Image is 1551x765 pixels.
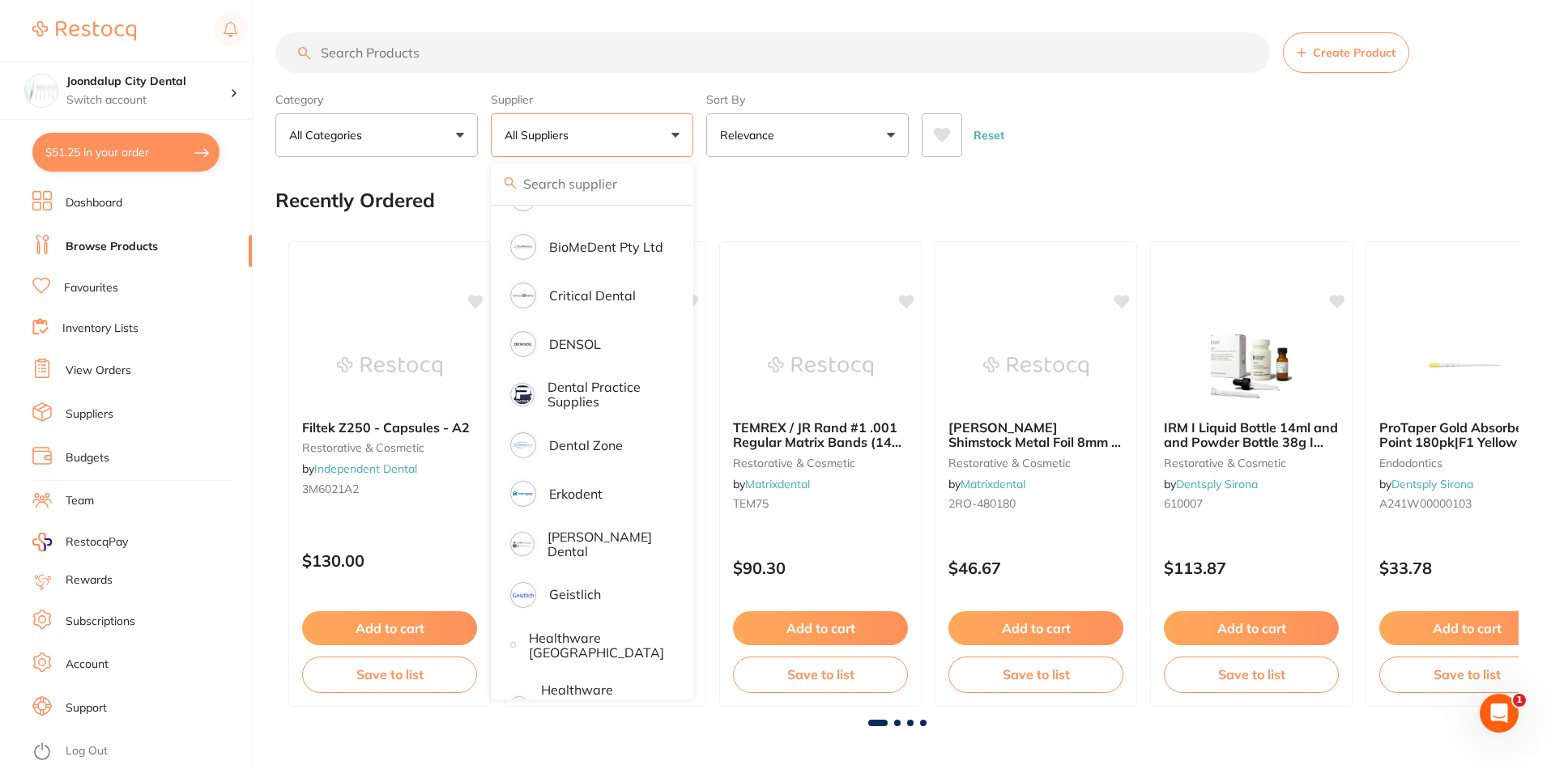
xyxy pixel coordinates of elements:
[337,326,442,407] img: Filtek Z250 - Capsules - A2
[1513,694,1526,707] span: 1
[541,682,665,727] p: Healthware Australia [PERSON_NAME]
[948,611,1123,645] button: Add to cart
[491,164,693,204] input: Search supplier
[969,113,1009,157] button: Reset
[948,559,1123,577] p: $46.67
[302,657,477,692] button: Save to list
[948,457,1123,470] small: restorative & cosmetic
[66,74,230,90] h4: Joondalup City Dental
[549,240,663,254] p: BioMeDent Pty Ltd
[983,326,1089,407] img: HANEL Shimstock Metal Foil 8mm x 5m 8u Roll
[548,529,664,559] p: [PERSON_NAME] Dental
[275,92,478,107] label: Category
[513,483,534,504] img: Erkodent
[733,457,908,470] small: restorative & cosmetic
[275,32,1270,73] input: Search Products
[66,614,135,630] a: Subscriptions
[1480,694,1519,733] iframe: Intercom live chat
[1164,457,1339,470] small: restorative & cosmetic
[720,127,781,143] p: Relevance
[513,385,532,405] img: Dental Practice Supplies
[548,380,664,410] p: Dental Practice Supplies
[1313,46,1395,59] span: Create Product
[32,533,128,551] a: RestocqPay
[32,533,52,551] img: RestocqPay
[66,743,108,759] a: Log Out
[513,584,534,606] img: Geistlich
[302,420,477,435] b: Filtek Z250 - Capsules - A2
[549,487,603,501] p: Erkodent
[25,74,58,107] img: Joondalup City Dental
[32,12,136,49] a: Restocq Logo
[513,334,534,355] img: DENSOL
[768,326,873,407] img: TEMREX / JR Rand #1 .001 Regular Matrix Bands (144) 075R Green Tofflemire
[961,477,1025,491] a: Matrixdental
[66,572,113,589] a: Rewards
[491,113,693,157] button: All Suppliers
[513,534,532,554] img: Erskine Dental
[302,482,477,495] small: 3M6021A2
[1164,497,1339,510] small: 610007
[706,92,909,107] label: Sort By
[733,477,810,491] span: by
[302,611,477,645] button: Add to cart
[513,699,526,712] img: Healthware Australia Ridley
[1391,477,1473,491] a: Dentsply Sirona
[66,363,131,379] a: View Orders
[513,285,534,306] img: Critical Dental
[1164,420,1339,450] b: IRM I Liquid Bottle 14ml and and Powder Bottle 38g I Standard Package
[275,113,478,157] button: All Categories
[32,739,247,765] button: Log Out
[66,450,109,466] a: Budgets
[1176,477,1258,491] a: Dentsply Sirona
[513,435,534,456] img: Dental Zone
[491,92,693,107] label: Supplier
[32,133,219,172] button: $51.25 in your order
[549,191,614,206] p: Ark Health
[733,559,908,577] p: $90.30
[505,127,575,143] p: All Suppliers
[66,195,122,211] a: Dashboard
[948,420,1123,450] b: HANEL Shimstock Metal Foil 8mm x 5m 8u Roll
[1164,611,1339,645] button: Add to cart
[733,420,908,450] b: TEMREX / JR Rand #1 .001 Regular Matrix Bands (144) 075R Green Tofflemire
[302,551,477,570] p: $130.00
[549,438,623,453] p: Dental Zone
[1283,32,1409,73] button: Create Product
[706,113,909,157] button: Relevance
[948,497,1123,510] small: 2RO-480180
[1414,326,1519,407] img: ProTaper Gold Absorbent Point 180pk|F1 Yellow
[66,657,109,673] a: Account
[289,127,369,143] p: All Categories
[66,406,113,423] a: Suppliers
[66,700,107,716] a: Support
[66,493,94,509] a: Team
[314,461,417,476] a: Independent Dental
[66,239,158,255] a: Browse Products
[64,280,118,296] a: Favourites
[1199,326,1304,407] img: IRM I Liquid Bottle 14ml and and Powder Bottle 38g I Standard Package
[733,611,908,645] button: Add to cart
[275,189,435,212] h2: Recently Ordered
[948,477,1025,491] span: by
[529,631,664,661] p: Healthware [GEOGRAPHIC_DATA]
[733,657,908,692] button: Save to list
[948,657,1123,692] button: Save to list
[549,587,601,601] p: Geistlich
[62,321,138,337] a: Inventory Lists
[1164,657,1339,692] button: Save to list
[1379,477,1473,491] span: by
[1164,559,1339,577] p: $113.87
[549,337,601,351] p: DENSOL
[302,461,417,476] span: by
[302,441,477,454] small: restorative & cosmetic
[549,288,636,303] p: Critical Dental
[32,21,136,40] img: Restocq Logo
[745,477,810,491] a: Matrixdental
[733,497,908,510] small: TEM75
[513,236,534,257] img: BioMeDent Pty Ltd
[66,534,128,550] span: RestocqPay
[1164,477,1258,491] span: by
[66,92,230,108] p: Switch account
